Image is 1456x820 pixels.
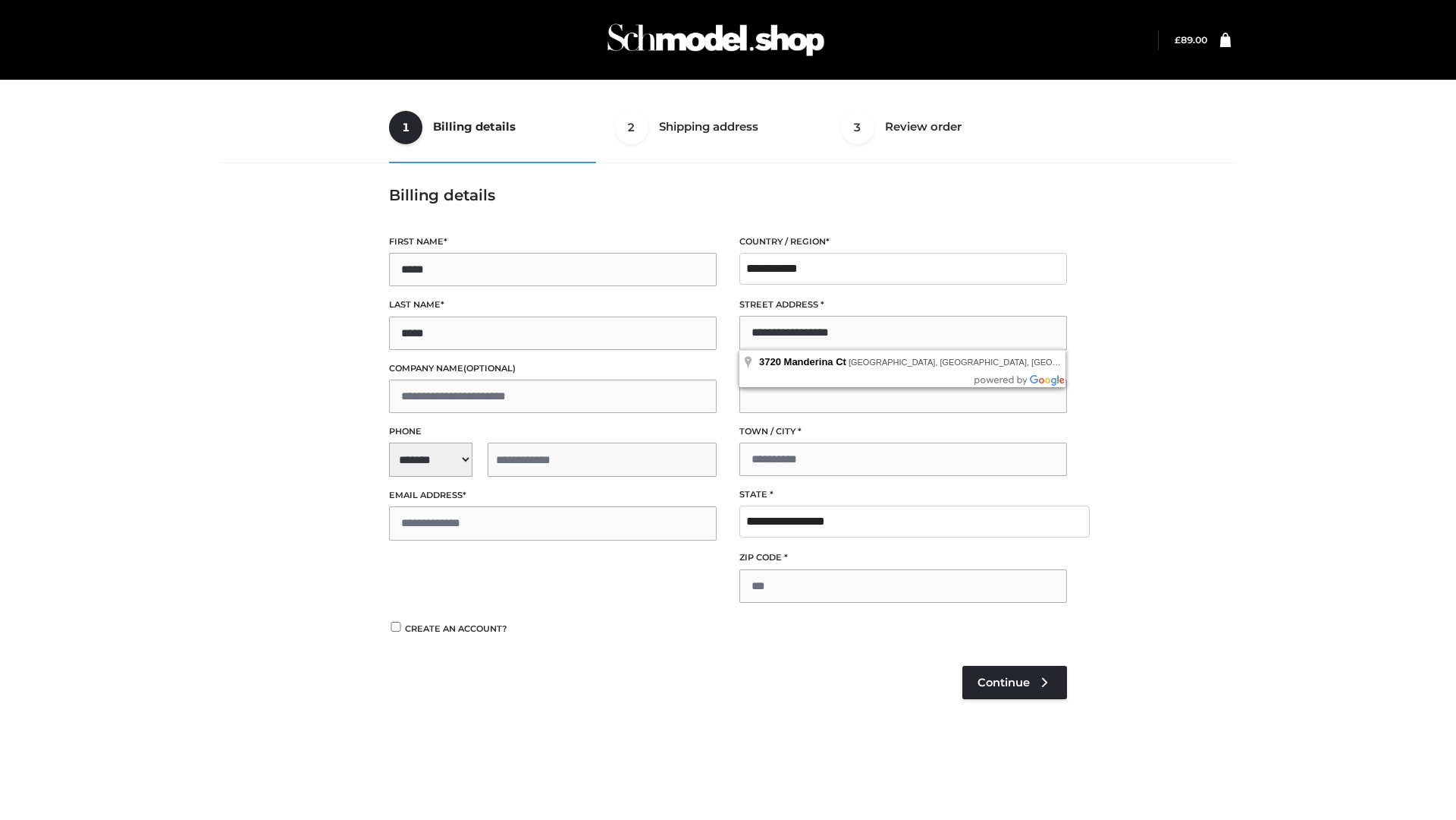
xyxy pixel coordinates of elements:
[739,550,1067,565] label: ZIP Code
[389,424,717,439] label: Phone
[389,361,717,376] label: Company name
[962,666,1067,699] a: Continue
[389,488,717,503] label: Email address
[389,186,1067,204] h3: Billing details
[739,235,1067,249] label: Country / Region
[389,622,403,632] input: Create an account?
[463,363,516,374] span: (optional)
[739,298,1067,312] label: Street address
[1175,34,1181,46] span: £
[784,356,846,367] span: Manderina Ct
[389,235,717,249] label: First name
[759,356,781,367] span: 3720
[849,358,1119,367] span: [GEOGRAPHIC_DATA], [GEOGRAPHIC_DATA], [GEOGRAPHIC_DATA]
[389,298,717,312] label: Last name
[602,10,830,70] img: Schmodel Admin 964
[977,676,1030,689] span: Continue
[739,424,1067,439] label: Town / City
[1175,34,1207,46] bdi: 89.00
[1175,34,1207,46] a: £89.00
[739,487,1067,502] label: State
[405,623,507,634] span: Create an account?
